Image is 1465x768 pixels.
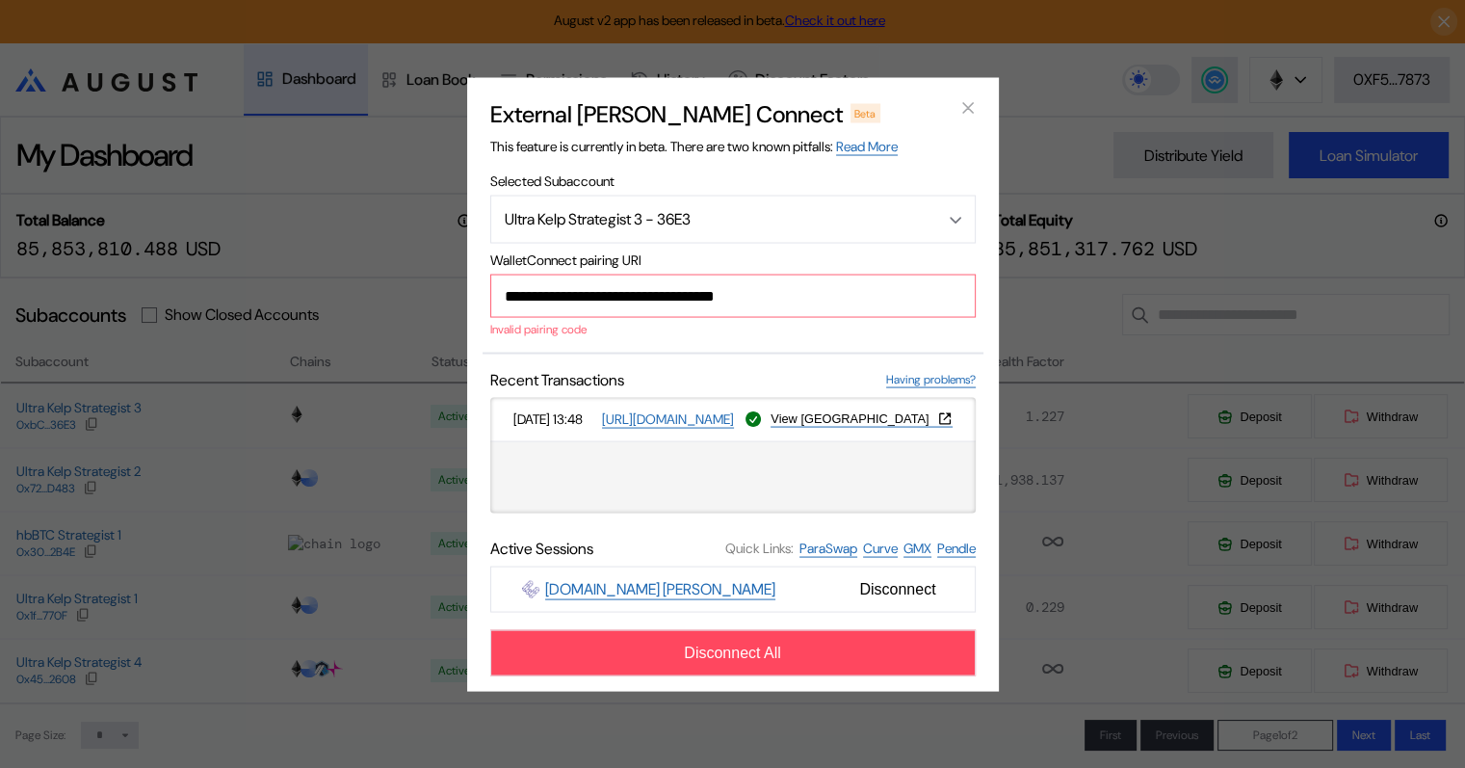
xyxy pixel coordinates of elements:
button: close modal [953,93,983,123]
a: Having problems? [886,371,976,387]
img: ether.fi dApp [522,580,539,597]
span: Invalid pairing code [490,321,587,336]
button: Open menu [490,195,976,243]
a: [URL][DOMAIN_NAME] [602,410,734,428]
span: This feature is currently in beta. There are two known pitfalls: [490,137,898,155]
a: GMX [903,539,931,557]
button: Disconnect All [490,629,976,675]
span: Disconnect [851,572,943,605]
span: Active Sessions [490,538,593,558]
div: Ultra Kelp Strategist 3 - 36E3 [505,209,911,229]
a: [DOMAIN_NAME] [PERSON_NAME] [545,578,775,599]
button: ether.fi dApp[DOMAIN_NAME] [PERSON_NAME]Disconnect [490,566,976,612]
div: Beta [850,103,881,122]
span: Selected Subaccount [490,172,976,189]
a: Curve [863,539,898,557]
span: WalletConnect pairing URI [490,251,976,268]
span: [DATE] 13:48 [513,410,594,428]
a: View [GEOGRAPHIC_DATA] [771,410,952,427]
button: View [GEOGRAPHIC_DATA] [771,410,952,426]
a: Pendle [937,539,976,557]
span: Quick Links: [725,540,794,557]
span: Recent Transactions [490,369,624,389]
span: Disconnect All [684,644,781,661]
a: Read More [836,137,898,155]
h2: External [PERSON_NAME] Connect [490,98,843,128]
a: ParaSwap [799,539,857,557]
